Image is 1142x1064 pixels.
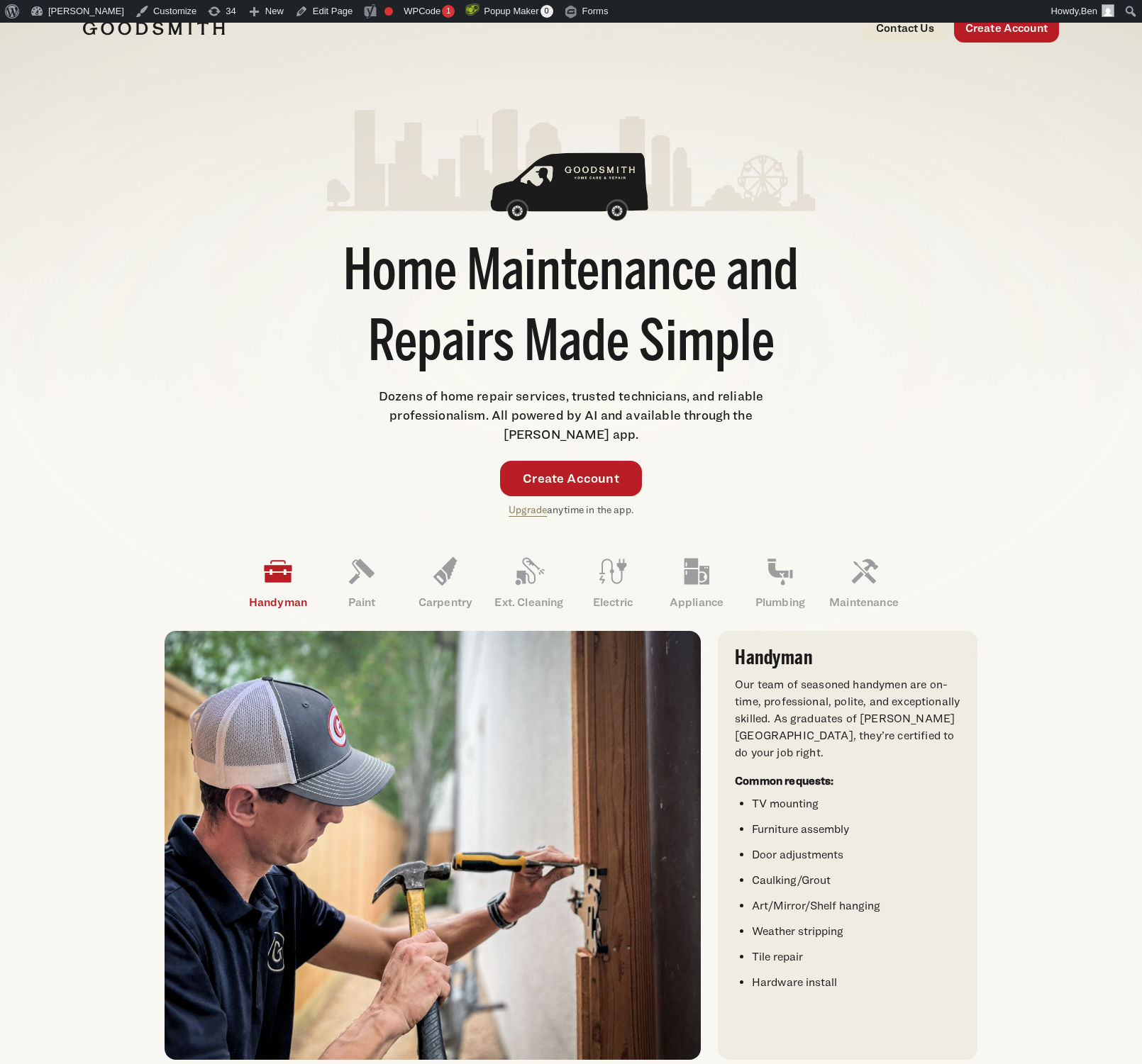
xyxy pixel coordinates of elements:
[752,846,960,863] li: Door adjustments
[500,461,642,496] a: Create Account
[571,594,655,611] p: Electric
[571,546,655,620] a: Electric
[738,546,822,620] a: Plumbing
[165,631,701,1060] img: A handyman in a cap and polo shirt using a hammer to work on a door frame.
[655,546,738,620] a: Appliance
[236,594,320,611] p: Handyman
[752,974,960,991] li: Hardware install
[752,923,960,940] li: Weather stripping
[487,594,571,611] p: Ext. Cleaning
[752,872,960,889] li: Caulking/Grout
[404,546,487,620] a: Carpentry
[954,14,1059,43] a: Create Account
[320,594,404,611] p: Paint
[540,5,553,18] span: 0
[735,774,834,788] strong: Common requests:
[379,388,763,442] span: Dozens of home repair services, trusted technicians, and reliable professionalism. All powered by...
[822,594,906,611] p: Maintenance
[1081,6,1097,16] span: Ben
[509,502,633,518] p: anytime in the app.
[865,14,946,43] a: Contact Us
[320,546,404,620] a: Paint
[752,948,960,965] li: Tile repair
[487,546,571,620] a: Ext. Cleaning
[752,821,960,838] li: Furniture assembly
[83,21,225,35] img: Goodsmith
[442,5,455,18] div: 1
[509,503,547,515] a: Upgrade
[822,546,906,620] a: Maintenance
[404,594,487,611] p: Carpentry
[655,594,738,611] p: Appliance
[752,795,960,812] li: TV mounting
[735,648,960,668] h3: Handyman
[735,676,960,761] p: Our team of seasoned handymen are on-time, professional, polite, and exceptionally skilled. As gr...
[327,239,815,381] h1: Home Maintenance and Repairs Made Simple
[738,594,822,611] p: Plumbing
[752,897,960,914] li: Art/Mirror/Shelf hanging
[236,546,320,620] a: Handyman
[384,7,393,16] div: Needs improvement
